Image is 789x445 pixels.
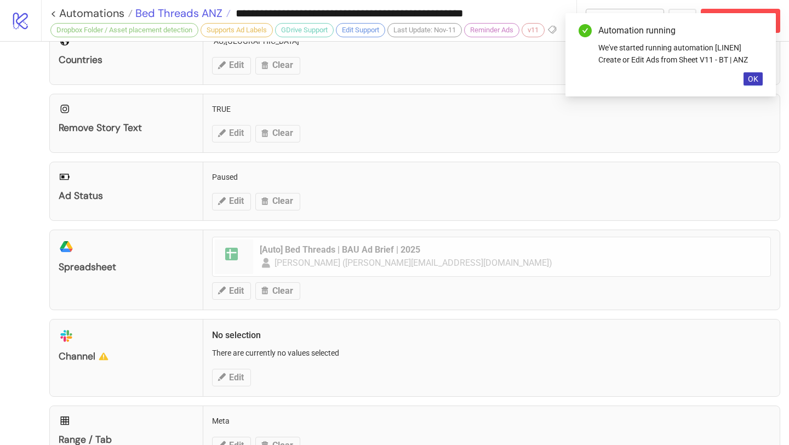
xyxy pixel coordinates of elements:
button: To Builder [586,9,665,33]
div: Last Update: Nov-11 [387,23,462,37]
div: GDrive Support [275,23,334,37]
div: We've started running automation [LINEN] Create or Edit Ads from Sheet V11 - BT | ANZ [598,42,763,66]
button: ... [668,9,696,33]
div: Supports Ad Labels [201,23,273,37]
a: Bed Threads ANZ [133,8,231,19]
div: Dropbox Folder / Asset placement detection [50,23,198,37]
span: OK [748,75,758,83]
div: Reminder Ads [464,23,519,37]
a: < Automations [50,8,133,19]
div: v11 [522,23,545,37]
button: Abort Run [701,9,780,33]
span: Bed Threads ANZ [133,6,222,20]
div: Automation running [598,24,763,37]
button: OK [744,72,763,85]
span: check-circle [579,24,592,37]
div: Edit Support [336,23,385,37]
